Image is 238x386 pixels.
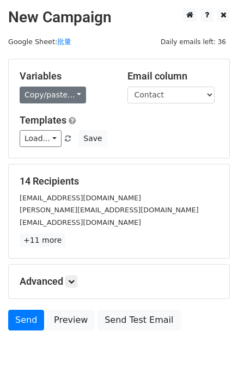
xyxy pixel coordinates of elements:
a: Daily emails left: 36 [157,38,230,46]
a: Copy/paste... [20,87,86,103]
h5: 14 Recipients [20,175,218,187]
a: Send Test Email [97,310,180,330]
a: Preview [47,310,95,330]
a: Templates [20,114,66,126]
small: [PERSON_NAME][EMAIL_ADDRESS][DOMAIN_NAME] [20,206,199,214]
h5: Email column [127,70,219,82]
h2: New Campaign [8,8,230,27]
a: Load... [20,130,62,147]
span: Daily emails left: 36 [157,36,230,48]
a: +11 more [20,234,65,247]
small: [EMAIL_ADDRESS][DOMAIN_NAME] [20,194,141,202]
iframe: Chat Widget [184,334,238,386]
h5: Variables [20,70,111,82]
small: [EMAIL_ADDRESS][DOMAIN_NAME] [20,218,141,226]
a: Send [8,310,44,330]
button: Save [78,130,107,147]
small: Google Sheet: [8,38,71,46]
a: 批量 [57,38,71,46]
h5: Advanced [20,275,218,287]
